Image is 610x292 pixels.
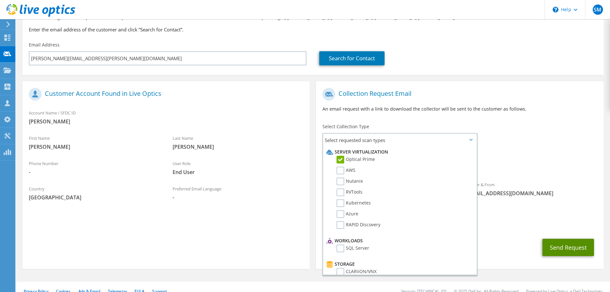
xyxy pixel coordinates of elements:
button: Send Request [542,239,594,256]
div: Phone Number [22,157,166,179]
span: - [29,169,160,176]
div: User Role [166,157,310,179]
div: Account Name / SFDC ID [22,106,310,128]
h1: Collection Request Email [322,88,594,101]
span: [PERSON_NAME] [29,143,160,150]
div: Sender & From [460,178,604,200]
label: Azure [337,210,358,218]
label: Email Address [29,42,60,48]
div: First Name [22,131,166,154]
label: CLARiiON/VNX [337,268,377,276]
span: - [173,194,304,201]
span: [GEOGRAPHIC_DATA] [29,194,160,201]
span: End User [173,169,304,176]
label: Nutanix [337,178,363,185]
span: [EMAIL_ADDRESS][DOMAIN_NAME] [466,190,597,197]
span: [PERSON_NAME] [173,143,304,150]
div: CC & Reply To [316,210,603,232]
label: Select Collection Type [322,123,369,130]
div: Preferred Email Language [166,182,310,204]
div: Requested Collections [316,149,603,175]
div: Last Name [166,131,310,154]
a: Search for Contact [319,51,385,65]
label: AWS [337,167,355,174]
span: SM [593,4,603,15]
h1: Customer Account Found in Live Optics [29,88,300,101]
span: [PERSON_NAME] [29,118,303,125]
li: Server Virtualization [325,148,473,156]
label: Kubernetes [337,199,371,207]
label: RVTools [337,188,362,196]
p: An email request with a link to download the collector will be sent to the customer as follows. [322,105,597,113]
h3: Enter the email address of the customer and click “Search for Contact”. [29,26,597,33]
label: SQL Server [337,245,369,252]
span: Select requested scan types [323,134,476,146]
label: Optical Prime [337,156,375,163]
div: To [316,178,460,207]
li: Storage [325,260,473,268]
label: RAPID Discovery [337,221,380,229]
li: Workloads [325,237,473,245]
svg: \n [553,7,558,13]
div: Country [22,182,166,204]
